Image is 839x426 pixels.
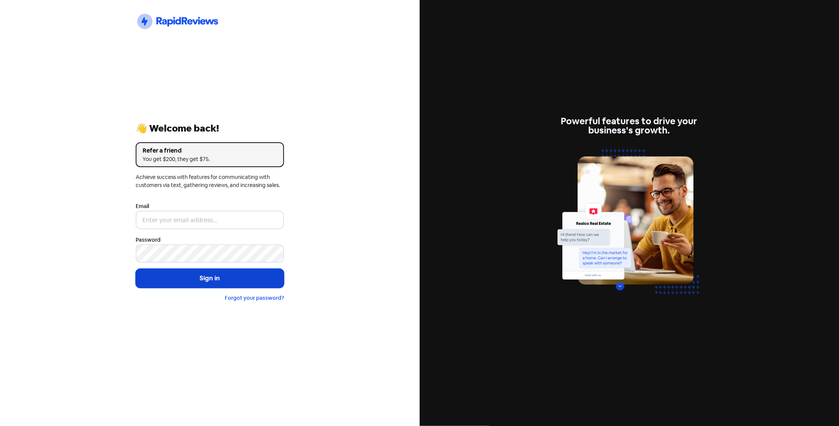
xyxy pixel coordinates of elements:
a: Forgot your password? [225,294,284,301]
div: Achieve success with features for communicating with customers via text, gathering reviews, and i... [136,173,284,189]
div: You get $200, they get $75. [143,155,277,163]
div: Powerful features to drive your business's growth. [555,117,703,135]
img: web-chat [555,144,703,309]
label: Password [136,236,161,244]
div: Refer a friend [143,146,277,155]
label: Email [136,202,149,210]
button: Sign in [136,269,284,288]
input: Enter your email address... [136,211,284,229]
div: 👋 Welcome back! [136,124,284,133]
